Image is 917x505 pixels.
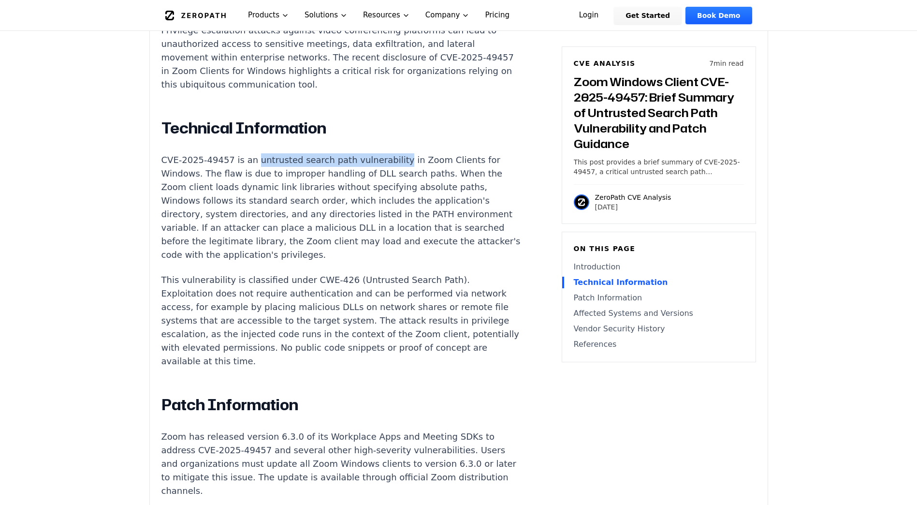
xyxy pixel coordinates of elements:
[574,157,744,177] p: This post provides a brief summary of CVE-2025-49457, a critical untrusted search path vulnerabil...
[161,153,521,262] p: CVE-2025-49457 is an untrusted search path vulnerability in Zoom Clients for Windows. The flaw is...
[595,202,671,212] p: [DATE]
[574,59,636,68] h6: CVE Analysis
[574,323,744,335] a: Vendor Security History
[595,193,671,202] p: ZeroPath CVE Analysis
[574,308,744,319] a: Affected Systems and Versions
[574,292,744,304] a: Patch Information
[685,7,752,24] a: Book Demo
[574,339,744,350] a: References
[161,430,521,498] p: Zoom has released version 6.3.0 of its Workplace Apps and Meeting SDKs to address CVE-2025-49457 ...
[574,74,744,151] h3: Zoom Windows Client CVE-2025-49457: Brief Summary of Untrusted Search Path Vulnerability and Patc...
[568,7,611,24] a: Login
[161,395,521,415] h2: Patch Information
[161,24,521,91] p: Privilege escalation attacks against video conferencing platforms can lead to unauthorized access...
[574,194,589,210] img: ZeroPath CVE Analysis
[574,277,744,288] a: Technical Information
[574,244,744,253] h6: On this page
[161,119,521,138] h2: Technical Information
[709,59,743,68] p: 7 min read
[574,261,744,273] a: Introduction
[161,273,521,368] p: This vulnerability is classified under CWE-426 (Untrusted Search Path). Exploitation does not req...
[614,7,682,24] a: Get Started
